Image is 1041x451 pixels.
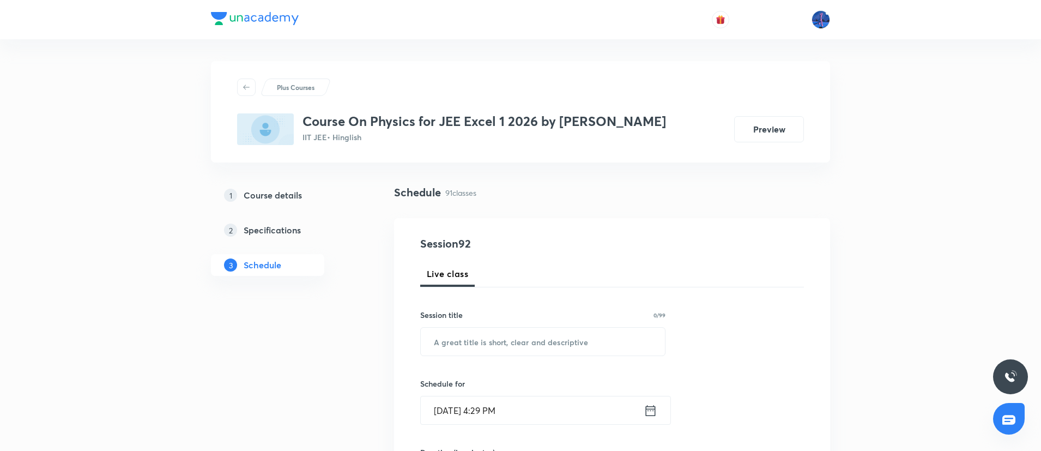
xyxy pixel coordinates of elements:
[812,10,830,29] img: Mahesh Bhat
[237,113,294,145] img: 52577D66-B16B-4E04-9051-D5C911DBEFBC_plus.png
[224,189,237,202] p: 1
[244,189,302,202] h5: Course details
[244,258,281,272] h5: Schedule
[420,378,665,389] h6: Schedule for
[224,258,237,272] p: 3
[421,328,665,356] input: A great title is short, clear and descriptive
[244,224,301,237] h5: Specifications
[211,184,359,206] a: 1Course details
[211,12,299,28] a: Company Logo
[445,187,476,199] p: 91 classes
[420,309,463,321] h6: Session title
[302,131,666,143] p: IIT JEE • Hinglish
[302,113,666,129] h3: Course On Physics for JEE Excel 1 2026 by [PERSON_NAME]
[712,11,729,28] button: avatar
[653,312,665,318] p: 0/99
[224,224,237,237] p: 2
[427,267,468,280] span: Live class
[734,116,804,142] button: Preview
[394,184,441,201] h4: Schedule
[277,82,314,92] p: Plus Courses
[420,236,619,252] h4: Session 92
[716,15,725,25] img: avatar
[211,219,359,241] a: 2Specifications
[211,12,299,25] img: Company Logo
[1004,370,1017,383] img: ttu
